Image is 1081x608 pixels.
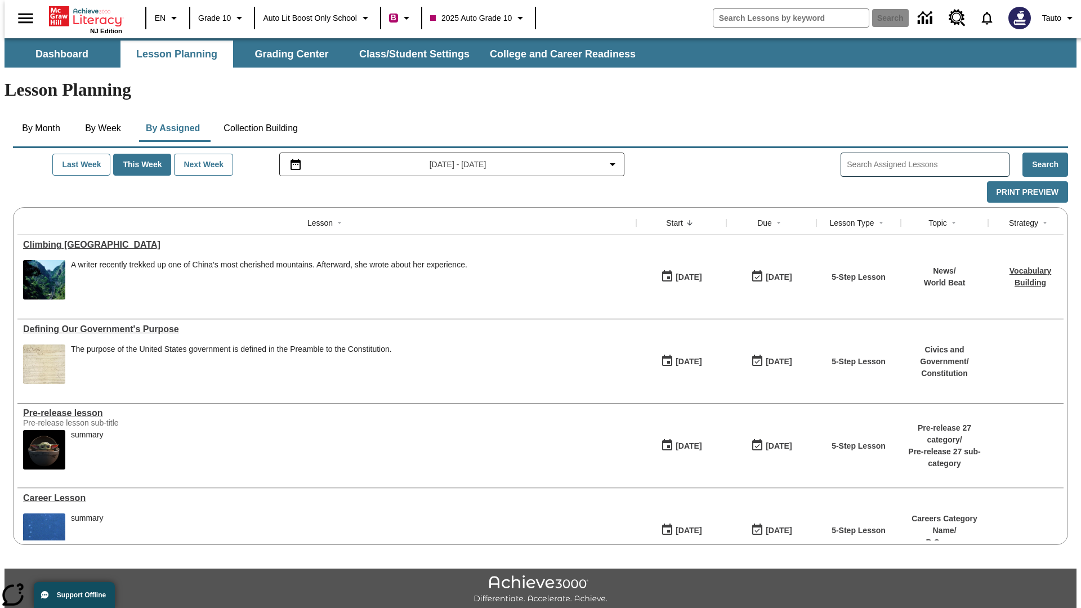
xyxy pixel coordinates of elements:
[906,513,982,537] p: Careers Category Name /
[1009,217,1038,229] div: Strategy
[906,422,982,446] p: Pre-release 27 category /
[906,344,982,368] p: Civics and Government /
[829,217,874,229] div: Lesson Type
[385,8,418,28] button: Boost Class color is violet red. Change class color
[137,115,209,142] button: By Assigned
[34,582,115,608] button: Support Offline
[215,115,307,142] button: Collection Building
[1042,12,1061,24] span: Tauto
[52,154,110,176] button: Last Week
[747,266,796,288] button: 06/30/26: Last day the lesson can be accessed
[23,240,631,250] a: Climbing Mount Tai, Lessons
[832,440,886,452] p: 5-Step Lesson
[747,435,796,457] button: 01/25/26: Last day the lesson can be accessed
[972,3,1002,33] a: Notifications
[75,115,131,142] button: By Week
[911,3,942,34] a: Data Center
[23,493,631,503] div: Career Lesson
[606,158,619,171] svg: Collapse Date Range Filter
[987,181,1068,203] button: Print Preview
[676,270,702,284] div: [DATE]
[906,446,982,470] p: Pre-release 27 sub-category
[23,408,631,418] a: Pre-release lesson, Lessons
[23,408,631,418] div: Pre-release lesson
[924,277,966,289] p: World Beat
[757,217,772,229] div: Due
[23,345,65,384] img: This historic document written in calligraphic script on aged parchment, is the Preamble of the C...
[683,216,696,230] button: Sort
[71,345,392,384] div: The purpose of the United States government is defined in the Preamble to the Constitution.
[1009,266,1051,287] a: Vocabulary Building
[713,9,869,27] input: search field
[942,3,972,33] a: Resource Center, Will open in new tab
[747,520,796,541] button: 01/17/26: Last day the lesson can be accessed
[924,265,966,277] p: News /
[766,270,792,284] div: [DATE]
[23,418,192,427] div: Pre-release lesson sub-title
[23,493,631,503] a: Career Lesson, Lessons
[657,435,705,457] button: 01/22/25: First time the lesson was available
[13,115,69,142] button: By Month
[23,430,65,470] img: hero alt text
[150,8,186,28] button: Language: EN, Select a language
[194,8,251,28] button: Grade: Grade 10, Select a grade
[676,524,702,538] div: [DATE]
[23,324,631,334] a: Defining Our Government's Purpose, Lessons
[23,513,65,553] img: fish
[474,575,607,604] img: Achieve3000 Differentiate Accelerate Achieve
[155,12,166,24] span: EN
[235,41,348,68] button: Grading Center
[71,260,467,270] div: A writer recently trekked up one of China's most cherished mountains. Afterward, she wrote about ...
[766,524,792,538] div: [DATE]
[391,11,396,25] span: B
[928,217,947,229] div: Topic
[71,345,392,354] div: The purpose of the United States government is defined in the Preamble to the Constitution.
[766,439,792,453] div: [DATE]
[430,159,486,171] span: [DATE] - [DATE]
[6,41,118,68] button: Dashboard
[832,525,886,537] p: 5-Step Lesson
[71,513,104,553] span: summary
[426,8,531,28] button: Class: 2025 Auto Grade 10, Select your class
[71,260,467,299] div: A writer recently trekked up one of China's most cherished mountains. Afterward, she wrote about ...
[5,79,1076,100] h1: Lesson Planning
[71,513,104,523] div: summary
[120,41,233,68] button: Lesson Planning
[430,12,512,24] span: 2025 Auto Grade 10
[5,41,646,68] div: SubNavbar
[307,217,333,229] div: Lesson
[258,8,377,28] button: School: Auto Lit Boost only School, Select your school
[49,4,122,34] div: Home
[23,324,631,334] div: Defining Our Government's Purpose
[113,154,171,176] button: This Week
[71,430,104,470] div: summary
[832,356,886,368] p: 5-Step Lesson
[847,157,1009,173] input: Search Assigned Lessons
[23,260,65,299] img: 6000 stone steps to climb Mount Tai in Chinese countryside
[284,158,620,171] button: Select the date range menu item
[657,520,705,541] button: 01/13/25: First time the lesson was available
[832,271,886,283] p: 5-Step Lesson
[57,591,106,599] span: Support Offline
[906,537,982,548] p: B Careers
[657,266,705,288] button: 07/22/25: First time the lesson was available
[676,355,702,369] div: [DATE]
[1038,8,1081,28] button: Profile/Settings
[1022,153,1068,177] button: Search
[263,12,357,24] span: Auto Lit Boost only School
[676,439,702,453] div: [DATE]
[90,28,122,34] span: NJ Edition
[9,2,42,35] button: Open side menu
[874,216,888,230] button: Sort
[71,430,104,440] div: summary
[772,216,785,230] button: Sort
[198,12,231,24] span: Grade 10
[174,154,233,176] button: Next Week
[481,41,645,68] button: College and Career Readiness
[1038,216,1052,230] button: Sort
[766,355,792,369] div: [DATE]
[1008,7,1031,29] img: Avatar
